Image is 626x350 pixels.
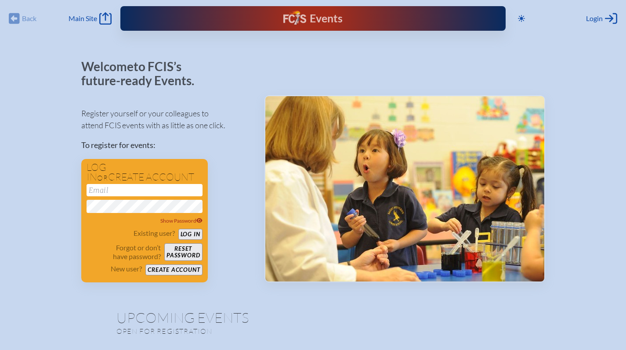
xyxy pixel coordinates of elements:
[69,14,97,23] span: Main Site
[81,108,250,131] p: Register yourself or your colleagues to attend FCIS events with as little as one click.
[111,264,142,273] p: New user?
[586,14,603,23] span: Login
[134,229,175,238] p: Existing user?
[178,229,203,240] button: Log in
[81,139,250,151] p: To register for events:
[265,96,544,281] img: Events
[116,327,348,336] p: Open for registration
[69,12,112,25] a: Main Site
[145,264,202,275] button: Create account
[97,173,108,182] span: or
[87,162,203,182] h1: Log in create account
[231,11,395,26] div: FCIS Events — Future ready
[81,60,204,87] p: Welcome to FCIS’s future-ready Events.
[116,310,510,325] h1: Upcoming Events
[164,243,202,261] button: Resetpassword
[87,184,203,196] input: Email
[87,243,161,261] p: Forgot or don’t have password?
[160,217,203,224] span: Show Password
